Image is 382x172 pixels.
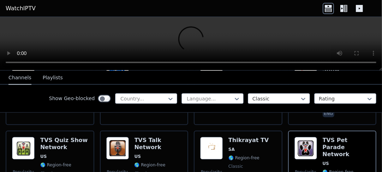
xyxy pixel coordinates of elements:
button: Playlists [43,71,63,85]
span: US [40,154,47,159]
span: US [323,161,329,166]
h6: TVS Talk Network [135,137,182,151]
img: Thikrayat TV [200,137,223,159]
label: Show Geo-blocked [49,95,95,102]
img: TVS Pet Parade Network [294,137,317,159]
p: eng [323,110,335,117]
a: WatchIPTV [6,4,36,13]
h6: Thikrayat TV [228,137,269,144]
img: TVS Talk Network [106,137,129,159]
span: 🌎 Region-free [135,162,166,168]
span: 🌎 Region-free [228,155,259,161]
h6: TVS Pet Parade Network [323,137,370,158]
span: 🌎 Region-free [40,162,71,168]
img: TVS Quiz Show Network [12,137,35,159]
span: US [135,154,141,159]
h6: TVS Quiz Show Network [40,137,88,151]
span: classic [228,164,243,169]
button: Channels [8,71,31,85]
span: SA [228,147,235,152]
